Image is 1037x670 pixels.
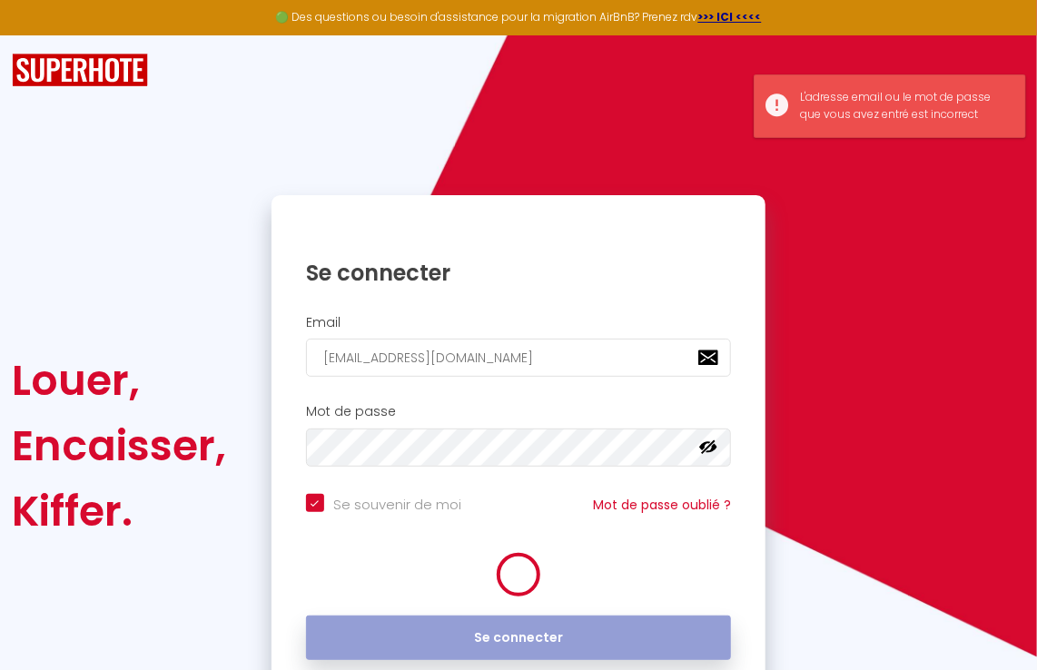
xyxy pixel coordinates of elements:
a: Mot de passe oublié ? [593,496,731,514]
h2: Mot de passe [306,404,732,419]
button: Se connecter [306,616,732,661]
div: Louer, [12,348,226,413]
div: Encaisser, [12,413,226,478]
h2: Email [306,315,732,330]
a: >>> ICI <<<< [698,9,762,25]
h1: Se connecter [306,259,732,287]
div: L'adresse email ou le mot de passe que vous avez entré est incorrect [800,89,1007,123]
img: SuperHote logo [12,54,148,87]
input: Ton Email [306,339,732,377]
div: Kiffer. [12,478,226,544]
